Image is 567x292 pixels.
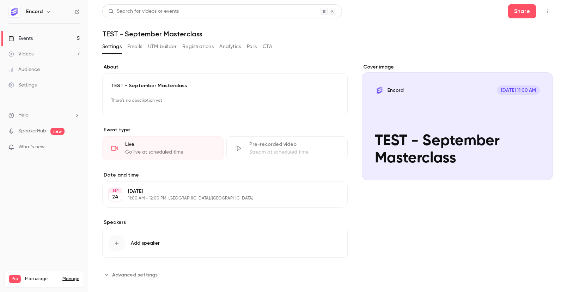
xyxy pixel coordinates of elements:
[62,276,79,282] a: Manage
[362,64,553,71] label: Cover image
[102,41,122,52] button: Settings
[226,136,348,160] div: Pre-recorded videoStream at scheduled time
[18,127,46,135] a: SpeakerHub
[8,82,37,89] div: Settings
[102,136,224,160] div: LiveGo live at scheduled time
[102,229,348,258] button: Add speaker
[127,41,142,52] button: Emails
[102,64,348,71] label: About
[125,149,215,156] div: Go live at scheduled time
[8,50,33,58] div: Videos
[8,35,33,42] div: Events
[125,141,215,148] div: Live
[102,219,348,226] label: Speakers
[102,172,348,179] label: Date and time
[18,143,45,151] span: What's new
[50,128,65,135] span: new
[71,144,80,150] iframe: Noticeable Trigger
[131,240,160,247] span: Add speaker
[148,41,177,52] button: UTM builder
[8,112,80,119] li: help-dropdown-opener
[247,41,257,52] button: Polls
[508,4,536,18] button: Share
[102,126,348,133] p: Event type
[102,30,553,38] h1: TEST - September Masterclass
[109,188,122,193] div: SEP
[249,141,339,148] div: Pre-recorded video
[26,8,43,15] h6: Encord
[18,112,29,119] span: Help
[263,41,272,52] button: CTA
[112,271,158,279] span: Advanced settings
[111,82,339,89] p: TEST - September Masterclass
[9,275,21,283] span: Pro
[112,193,118,201] p: 24
[111,95,339,106] p: There's no description yet
[108,8,179,15] div: Search for videos or events
[182,41,214,52] button: Registrations
[249,149,339,156] div: Stream at scheduled time
[128,188,310,195] p: [DATE]
[102,269,162,280] button: Advanced settings
[8,66,40,73] div: Audience
[219,41,241,52] button: Analytics
[102,269,348,280] section: Advanced settings
[25,276,58,282] span: Plan usage
[362,64,553,180] section: Cover image
[9,6,20,17] img: Encord
[128,196,310,201] p: 11:00 AM - 12:00 PM, [GEOGRAPHIC_DATA]/[GEOGRAPHIC_DATA]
